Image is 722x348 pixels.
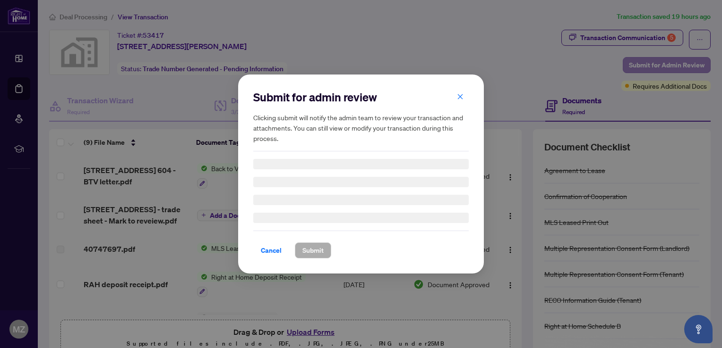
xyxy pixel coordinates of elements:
span: close [457,93,464,100]
button: Cancel [253,242,289,258]
h5: Clicking submit will notify the admin team to review your transaction and attachments. You can st... [253,112,469,143]
button: Submit [295,242,331,258]
h2: Submit for admin review [253,90,469,105]
button: Open asap [684,315,713,343]
span: Cancel [261,243,282,258]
